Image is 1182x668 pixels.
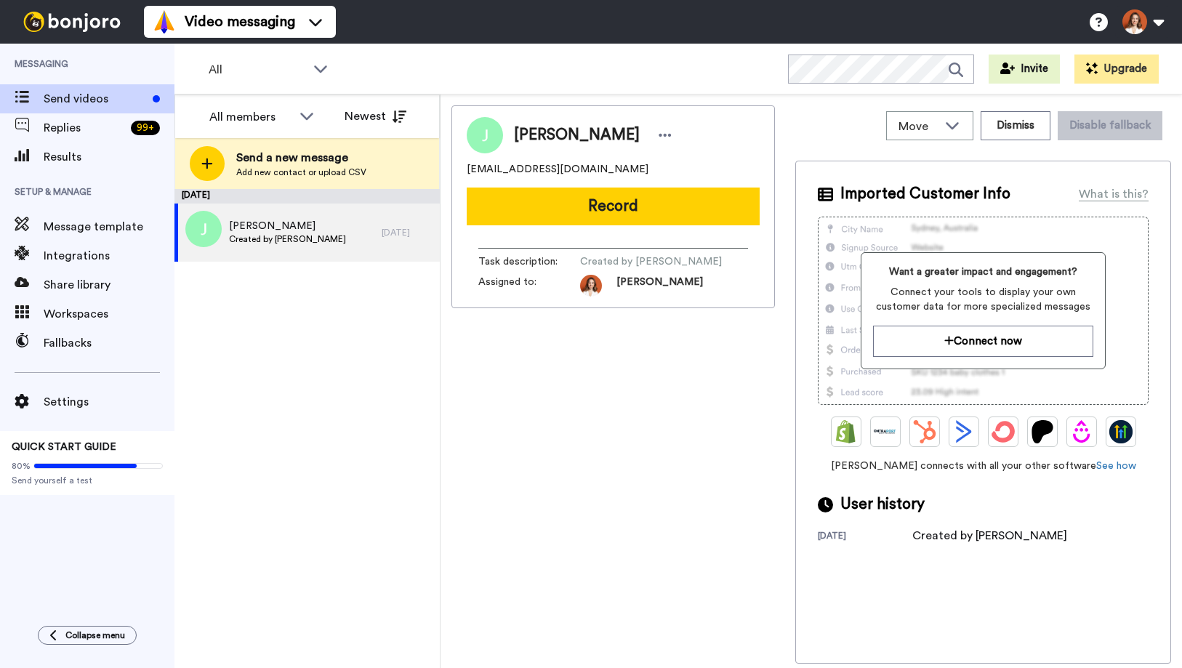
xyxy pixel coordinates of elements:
span: [EMAIL_ADDRESS][DOMAIN_NAME] [467,162,648,177]
img: ActiveCampaign [952,420,976,443]
button: Invite [989,55,1060,84]
span: 80% [12,460,31,472]
img: Patreon [1031,420,1054,443]
span: [PERSON_NAME] connects with all your other software [818,459,1149,473]
span: Video messaging [185,12,295,32]
span: Assigned to: [478,275,580,297]
span: Move [898,118,938,135]
span: [PERSON_NAME] [616,275,703,297]
img: Drip [1070,420,1093,443]
span: Imported Customer Info [840,183,1010,205]
span: Settings [44,393,174,411]
button: Disable fallback [1058,111,1162,140]
span: QUICK START GUIDE [12,442,116,452]
div: [DATE] [818,530,912,544]
img: bj-logo-header-white.svg [17,12,126,32]
span: Integrations [44,247,174,265]
span: Want a greater impact and engagement? [873,265,1093,279]
span: Share library [44,276,174,294]
span: Send yourself a test [12,475,163,486]
div: 99 + [131,121,160,135]
div: Created by [PERSON_NAME] [912,527,1067,544]
span: Replies [44,119,125,137]
button: Connect now [873,326,1093,357]
span: Results [44,148,174,166]
img: Shopify [835,420,858,443]
span: [PERSON_NAME] [514,124,640,146]
span: Created by [PERSON_NAME] [229,233,346,245]
span: All [209,61,306,79]
span: Add new contact or upload CSV [236,166,366,178]
span: Created by [PERSON_NAME] [580,254,722,269]
span: Send a new message [236,149,366,166]
button: Collapse menu [38,626,137,645]
span: Task description : [478,254,580,269]
span: User history [840,494,925,515]
img: ConvertKit [992,420,1015,443]
img: j.png [185,211,222,247]
div: [DATE] [174,189,440,204]
span: Message template [44,218,174,236]
span: Fallbacks [44,334,174,352]
button: Newest [334,102,417,131]
button: Dismiss [981,111,1050,140]
img: GoHighLevel [1109,420,1133,443]
span: Send videos [44,90,147,108]
img: Ontraport [874,420,897,443]
div: What is this? [1079,185,1149,203]
img: 7e2b99c1-3d45-4505-9633-c7d471b4540d-1656149912.jpg [580,275,602,297]
button: Upgrade [1074,55,1159,84]
img: Hubspot [913,420,936,443]
button: Record [467,188,760,225]
span: Connect your tools to display your own customer data for more specialized messages [873,285,1093,314]
div: All members [209,108,292,126]
div: [DATE] [382,227,433,238]
img: Image of Jasroop [467,117,503,153]
img: vm-color.svg [153,10,176,33]
span: Workspaces [44,305,174,323]
span: Collapse menu [65,629,125,641]
span: [PERSON_NAME] [229,219,346,233]
a: See how [1096,461,1136,471]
